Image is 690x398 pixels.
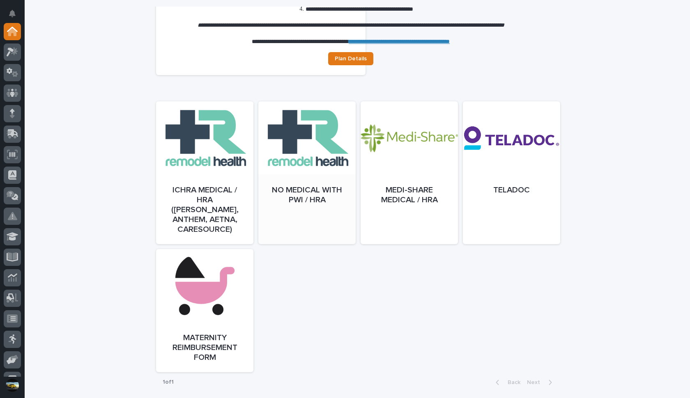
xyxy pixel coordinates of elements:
[524,379,559,386] button: Next
[10,10,21,23] div: Notifications
[328,52,373,65] a: Plan Details
[463,101,560,244] a: Teladoc
[503,380,520,385] span: Back
[335,56,367,62] span: Plan Details
[361,101,458,244] a: Medi-Share Medical / HRA
[156,372,180,392] p: 1 of 1
[156,249,253,372] a: Maternity Reimbursement Form
[4,5,21,22] button: Notifications
[156,101,253,244] a: ICHRA Medical / HRA ([PERSON_NAME], Anthem, Aetna, CareSource)
[527,380,545,385] span: Next
[258,101,356,244] a: No Medical with PWI / HRA
[4,377,21,394] button: users-avatar
[489,379,524,386] button: Back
